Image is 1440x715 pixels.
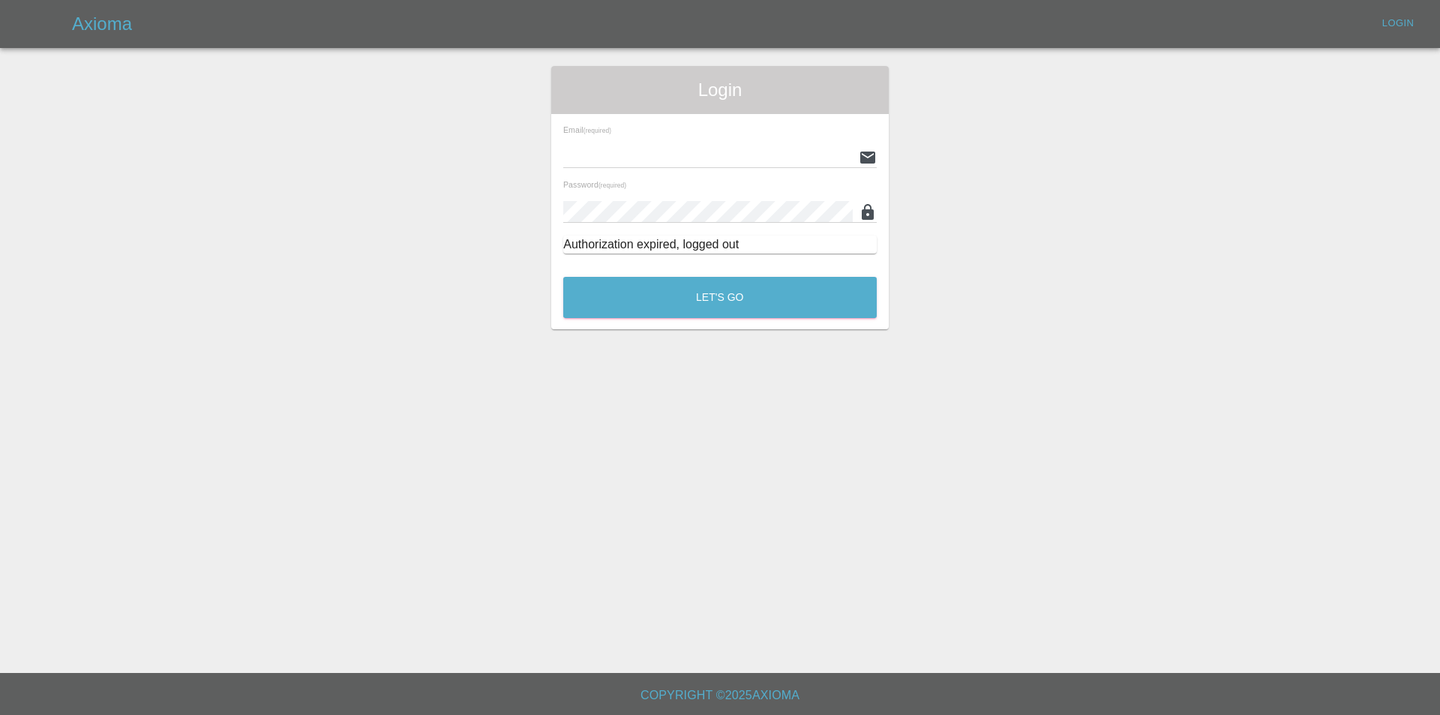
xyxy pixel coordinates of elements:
small: (required) [583,128,611,134]
span: Email [563,125,611,134]
a: Login [1374,12,1422,35]
h5: Axioma [72,12,132,36]
button: Let's Go [563,277,877,318]
h6: Copyright © 2025 Axioma [12,685,1428,706]
div: Authorization expired, logged out [563,236,877,254]
span: Login [563,78,877,102]
small: (required) [598,182,626,189]
span: Password [563,180,626,189]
